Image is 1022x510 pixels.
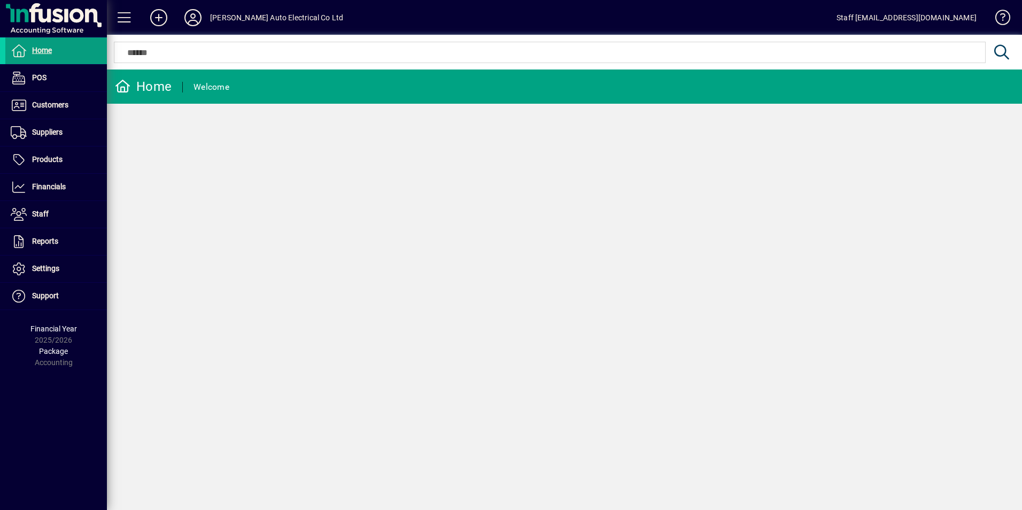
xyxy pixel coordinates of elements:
[32,101,68,109] span: Customers
[193,79,229,96] div: Welcome
[5,256,107,282] a: Settings
[32,291,59,300] span: Support
[32,264,59,273] span: Settings
[32,128,63,136] span: Suppliers
[5,146,107,173] a: Products
[5,201,107,228] a: Staff
[5,65,107,91] a: POS
[176,8,210,27] button: Profile
[32,237,58,245] span: Reports
[115,78,172,95] div: Home
[32,155,63,164] span: Products
[30,324,77,333] span: Financial Year
[5,119,107,146] a: Suppliers
[5,228,107,255] a: Reports
[32,210,49,218] span: Staff
[5,283,107,310] a: Support
[39,347,68,356] span: Package
[32,46,52,55] span: Home
[987,2,1009,37] a: Knowledge Base
[32,182,66,191] span: Financials
[32,73,47,82] span: POS
[5,92,107,119] a: Customers
[210,9,343,26] div: [PERSON_NAME] Auto Electrical Co Ltd
[5,174,107,200] a: Financials
[837,9,977,26] div: Staff [EMAIL_ADDRESS][DOMAIN_NAME]
[142,8,176,27] button: Add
